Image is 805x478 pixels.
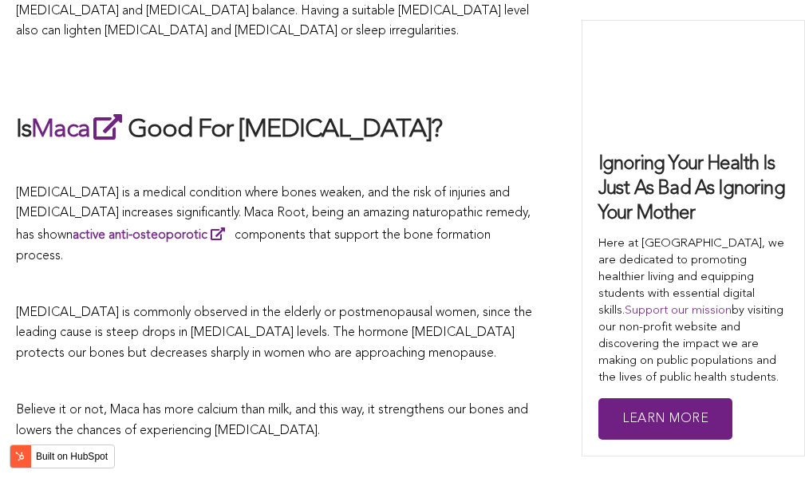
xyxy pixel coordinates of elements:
[30,446,114,467] label: Built on HubSpot
[598,398,732,440] a: Learn More
[73,229,231,242] a: active anti-osteoporotic
[16,111,535,148] h2: Is Good For [MEDICAL_DATA]?
[10,447,30,466] img: HubSpot sprocket logo
[16,306,532,360] span: [MEDICAL_DATA] is commonly observed in the elderly or postmenopausal women, since the leading cau...
[16,187,531,263] span: [MEDICAL_DATA] is a medical condition where bones weaken, and the risk of injuries and [MEDICAL_D...
[10,444,115,468] button: Built on HubSpot
[16,404,528,437] span: Believe it or not, Maca has more calcium than milk, and this way, it strengthens our bones and lo...
[31,117,128,143] a: Maca
[725,401,805,478] iframe: Chat Widget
